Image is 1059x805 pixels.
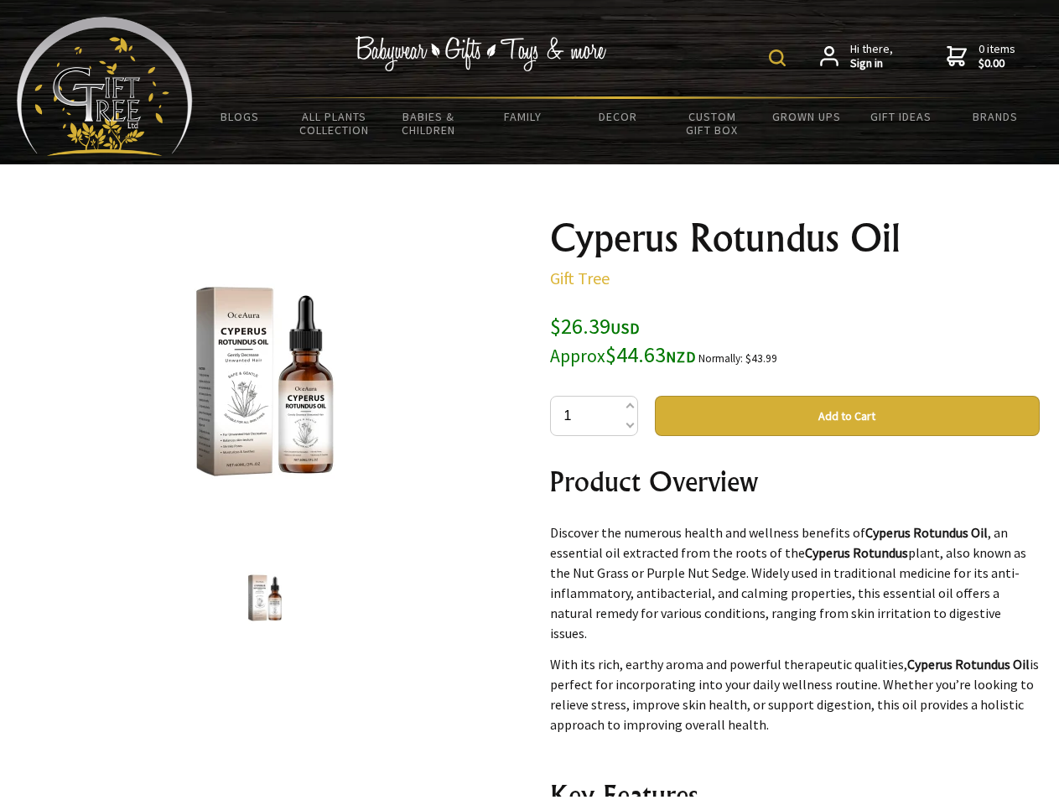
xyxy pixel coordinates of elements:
[610,319,640,338] span: USD
[17,17,193,156] img: Babyware - Gifts - Toys and more...
[476,99,571,134] a: Family
[550,312,696,368] span: $26.39 $44.63
[550,461,1040,501] h2: Product Overview
[698,351,777,366] small: Normally: $43.99
[570,99,665,134] a: Decor
[948,99,1043,134] a: Brands
[550,345,605,367] small: Approx
[233,566,297,630] img: Cyperus Rotundus Oil
[907,656,1030,673] strong: Cyperus Rotundus Oil
[979,56,1015,71] strong: $0.00
[288,99,382,148] a: All Plants Collection
[550,267,610,288] a: Gift Tree
[805,544,908,561] strong: Cyperus Rotundus
[665,99,760,148] a: Custom Gift Box
[655,396,1040,436] button: Add to Cart
[979,41,1015,71] span: 0 items
[382,99,476,148] a: Babies & Children
[854,99,948,134] a: Gift Ideas
[356,36,607,71] img: Babywear - Gifts - Toys & more
[550,654,1040,735] p: With its rich, earthy aroma and powerful therapeutic qualities, is perfect for incorporating into...
[550,218,1040,258] h1: Cyperus Rotundus Oil
[193,99,288,134] a: BLOGS
[759,99,854,134] a: Grown Ups
[947,42,1015,71] a: 0 items$0.00
[865,524,988,541] strong: Cyperus Rotundus Oil
[850,42,893,71] span: Hi there,
[850,56,893,71] strong: Sign in
[666,347,696,366] span: NZD
[820,42,893,71] a: Hi there,Sign in
[550,522,1040,643] p: Discover the numerous health and wellness benefits of , an essential oil extracted from the roots...
[134,251,396,512] img: Cyperus Rotundus Oil
[769,49,786,66] img: product search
